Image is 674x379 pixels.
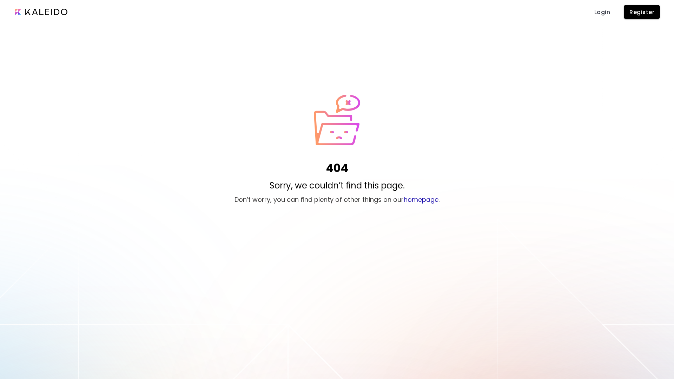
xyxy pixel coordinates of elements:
span: Register [629,8,654,16]
button: Register [624,5,660,19]
p: Sorry, we couldn’t find this page. [270,179,405,192]
span: Login [594,8,610,16]
p: Don’t worry, you can find plenty of other things on our . [234,195,440,204]
a: Login [591,5,613,19]
a: homepage [404,195,438,204]
h1: 404 [326,160,348,177]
